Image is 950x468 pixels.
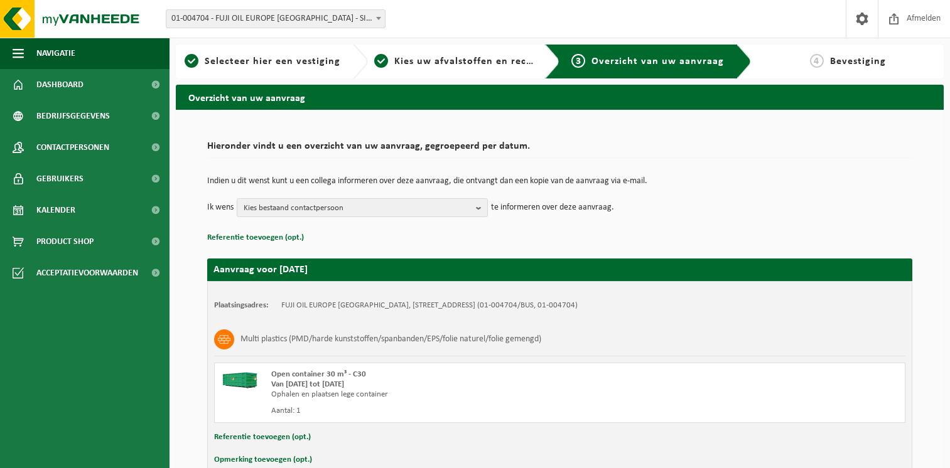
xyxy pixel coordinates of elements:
span: Dashboard [36,69,84,100]
a: 1Selecteer hier een vestiging [182,54,343,69]
span: Product Shop [36,226,94,257]
span: Bedrijfsgegevens [36,100,110,132]
span: 01-004704 - FUJI OIL EUROPE NV - SINT-KRUIS-WINKEL [166,9,386,28]
button: Kies bestaand contactpersoon [237,198,488,217]
button: Referentie toevoegen (opt.) [214,429,311,445]
span: Overzicht van uw aanvraag [591,56,724,66]
span: Kalender [36,194,75,226]
span: Open container 30 m³ - C30 [271,370,366,378]
h2: Overzicht van uw aanvraag [176,85,944,109]
span: 2 [374,54,388,68]
span: 1 [185,54,198,68]
strong: Van [DATE] tot [DATE] [271,380,344,388]
span: Contactpersonen [36,132,109,163]
td: FUJI OIL EUROPE [GEOGRAPHIC_DATA], [STREET_ADDRESS] (01-004704/BUS, 01-004704) [281,300,578,311]
span: Gebruikers [36,163,84,194]
span: Acceptatievoorwaarden [36,257,138,289]
strong: Aanvraag voor [DATE] [213,265,308,275]
span: 3 [571,54,585,68]
span: Selecteer hier een vestiging [205,56,340,66]
button: Referentie toevoegen (opt.) [207,230,304,246]
span: Navigatie [36,38,75,69]
span: Kies uw afvalstoffen en recipiënten [394,56,567,66]
div: Aantal: 1 [271,406,610,416]
p: Ik wens [207,198,234,217]
a: 2Kies uw afvalstoffen en recipiënten [374,54,535,69]
img: HK-XC-30-GN-00.png [221,370,259,388]
p: Indien u dit wenst kunt u een collega informeren over deze aanvraag, die ontvangt dan een kopie v... [207,177,912,186]
div: Ophalen en plaatsen lege container [271,390,610,400]
span: Kies bestaand contactpersoon [244,199,471,218]
p: te informeren over deze aanvraag. [491,198,614,217]
h3: Multi plastics (PMD/harde kunststoffen/spanbanden/EPS/folie naturel/folie gemengd) [240,329,541,349]
span: 4 [810,54,824,68]
strong: Plaatsingsadres: [214,301,269,309]
span: Bevestiging [830,56,886,66]
button: Opmerking toevoegen (opt.) [214,452,312,468]
span: 01-004704 - FUJI OIL EUROPE NV - SINT-KRUIS-WINKEL [166,10,385,28]
h2: Hieronder vindt u een overzicht van uw aanvraag, gegroepeerd per datum. [207,141,912,158]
